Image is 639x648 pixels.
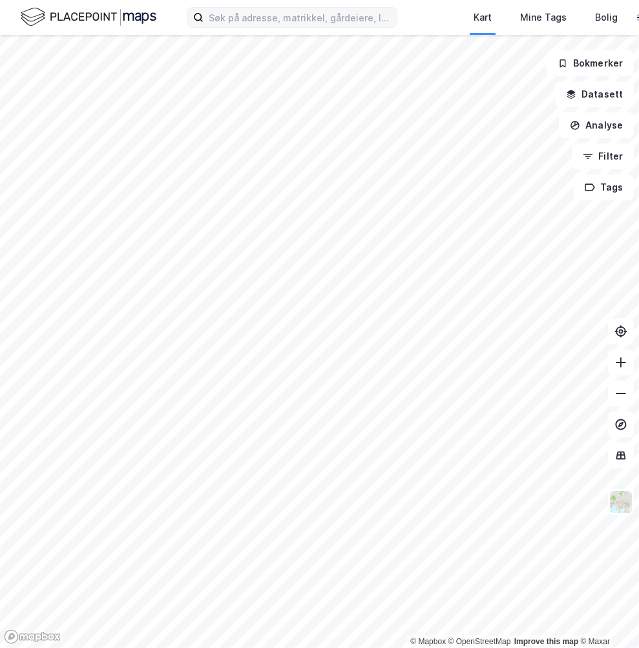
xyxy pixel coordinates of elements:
img: logo.f888ab2527a4732fd821a326f86c7f29.svg [21,6,156,28]
button: Filter [572,143,634,169]
a: OpenStreetMap [448,637,511,646]
div: Kontrollprogram for chat [574,586,639,648]
iframe: Chat Widget [574,586,639,648]
div: Mine Tags [520,10,567,25]
div: Kart [474,10,492,25]
button: Analyse [559,112,634,138]
button: Tags [574,174,634,200]
div: Bolig [595,10,618,25]
img: Z [609,490,633,514]
input: Søk på adresse, matrikkel, gårdeiere, leietakere eller personer [204,8,397,27]
a: Mapbox homepage [4,629,61,644]
a: Improve this map [514,637,578,646]
a: Mapbox [410,637,446,646]
button: Datasett [555,81,634,107]
button: Bokmerker [547,50,634,76]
